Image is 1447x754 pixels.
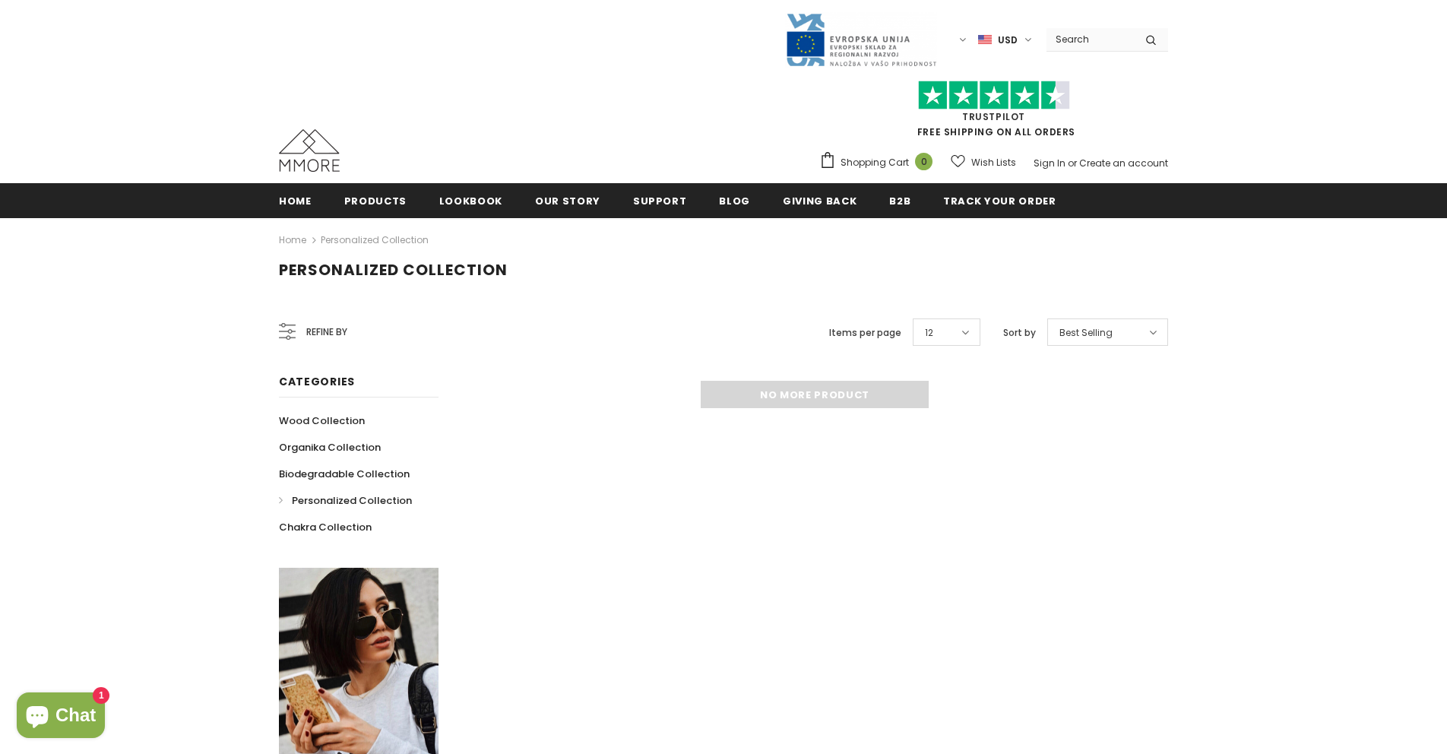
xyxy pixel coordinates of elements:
a: Our Story [535,183,600,217]
span: Shopping Cart [841,155,909,170]
span: USD [998,33,1018,48]
span: Best Selling [1059,325,1113,341]
span: B2B [889,194,910,208]
a: Giving back [783,183,856,217]
span: 12 [925,325,933,341]
span: FREE SHIPPING ON ALL ORDERS [819,87,1168,138]
span: Biodegradable Collection [279,467,410,481]
img: Javni Razpis [785,12,937,68]
span: Personalized Collection [279,259,508,280]
a: Blog [719,183,750,217]
a: Products [344,183,407,217]
a: Track your order [943,183,1056,217]
span: or [1068,157,1077,169]
a: Home [279,183,312,217]
span: Track your order [943,194,1056,208]
a: Trustpilot [962,110,1025,123]
span: Home [279,194,312,208]
input: Search Site [1046,28,1134,50]
a: Wish Lists [951,149,1016,176]
span: Categories [279,374,355,389]
span: Lookbook [439,194,502,208]
span: Wood Collection [279,413,365,428]
span: Giving back [783,194,856,208]
a: Create an account [1079,157,1168,169]
a: Chakra Collection [279,514,372,540]
a: Biodegradable Collection [279,461,410,487]
a: Lookbook [439,183,502,217]
span: 0 [915,153,932,170]
img: Trust Pilot Stars [918,81,1070,110]
span: Our Story [535,194,600,208]
a: Shopping Cart 0 [819,151,940,174]
span: support [633,194,687,208]
img: MMORE Cases [279,129,340,172]
a: Wood Collection [279,407,365,434]
a: Personalized Collection [279,487,412,514]
label: Items per page [829,325,901,341]
span: Refine by [306,324,347,341]
a: B2B [889,183,910,217]
a: Sign In [1034,157,1065,169]
span: Wish Lists [971,155,1016,170]
span: Products [344,194,407,208]
label: Sort by [1003,325,1036,341]
a: Home [279,231,306,249]
img: USD [978,33,992,46]
span: Organika Collection [279,440,381,455]
inbox-online-store-chat: Shopify online store chat [12,692,109,742]
a: support [633,183,687,217]
a: Organika Collection [279,434,381,461]
span: Chakra Collection [279,520,372,534]
span: Blog [719,194,750,208]
a: Personalized Collection [321,233,429,246]
a: Javni Razpis [785,33,937,46]
span: Personalized Collection [292,493,412,508]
